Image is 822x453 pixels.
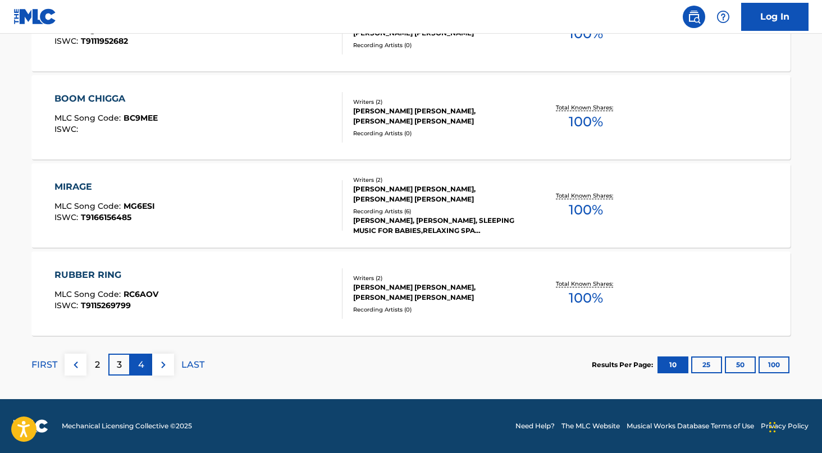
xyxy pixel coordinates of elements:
[687,10,701,24] img: search
[683,6,705,28] a: Public Search
[569,200,603,220] span: 100 %
[54,124,81,134] span: ISWC :
[353,207,523,216] div: Recording Artists ( 6 )
[81,36,128,46] span: T9111952682
[353,282,523,303] div: [PERSON_NAME] [PERSON_NAME], [PERSON_NAME] [PERSON_NAME]
[81,212,131,222] span: T9166156485
[31,358,57,372] p: FIRST
[31,251,791,336] a: RUBBER RINGMLC Song Code:RC6AOVISWC:T9115269799Writers (2)[PERSON_NAME] [PERSON_NAME], [PERSON_NA...
[515,421,555,431] a: Need Help?
[569,112,603,132] span: 100 %
[54,180,155,194] div: MIRAGE
[54,201,124,211] span: MLC Song Code :
[31,163,791,248] a: MIRAGEMLC Song Code:MG6ESIISWC:T9166156485Writers (2)[PERSON_NAME] [PERSON_NAME], [PERSON_NAME] [...
[556,280,616,288] p: Total Known Shares:
[62,421,192,431] span: Mechanical Licensing Collective © 2025
[124,289,158,299] span: RC6AOV
[561,421,620,431] a: The MLC Website
[95,358,100,372] p: 2
[556,191,616,200] p: Total Known Shares:
[716,10,730,24] img: help
[157,358,170,372] img: right
[54,36,81,46] span: ISWC :
[627,421,754,431] a: Musical Works Database Terms of Use
[657,356,688,373] button: 10
[569,288,603,308] span: 100 %
[54,289,124,299] span: MLC Song Code :
[353,184,523,204] div: [PERSON_NAME] [PERSON_NAME], [PERSON_NAME] [PERSON_NAME]
[766,399,822,453] iframe: Chat Widget
[691,356,722,373] button: 25
[54,92,158,106] div: BOOM CHIGGA
[54,268,158,282] div: RUBBER RING
[353,176,523,184] div: Writers ( 2 )
[31,75,791,159] a: BOOM CHIGGAMLC Song Code:BC9MEEISWC:Writers (2)[PERSON_NAME] [PERSON_NAME], [PERSON_NAME] [PERSON...
[54,113,124,123] span: MLC Song Code :
[124,201,155,211] span: MG6ESI
[353,106,523,126] div: [PERSON_NAME] [PERSON_NAME], [PERSON_NAME] [PERSON_NAME]
[69,358,83,372] img: left
[353,274,523,282] div: Writers ( 2 )
[124,113,158,123] span: BC9MEE
[712,6,734,28] div: Help
[13,8,57,25] img: MLC Logo
[556,103,616,112] p: Total Known Shares:
[761,421,809,431] a: Privacy Policy
[181,358,204,372] p: LAST
[353,129,523,138] div: Recording Artists ( 0 )
[353,216,523,236] div: [PERSON_NAME], [PERSON_NAME], SLEEPING MUSIC FOR BABIES,RELAXING SPA MUSIC,EINSCHLAFMUSIK FÜR DIC...
[353,98,523,106] div: Writers ( 2 )
[769,410,776,444] div: Drag
[81,300,131,310] span: T9115269799
[592,360,656,370] p: Results Per Page:
[13,419,48,433] img: logo
[54,212,81,222] span: ISWC :
[725,356,756,373] button: 50
[353,41,523,49] div: Recording Artists ( 0 )
[117,358,122,372] p: 3
[353,305,523,314] div: Recording Artists ( 0 )
[138,358,144,372] p: 4
[54,300,81,310] span: ISWC :
[759,356,789,373] button: 100
[741,3,809,31] a: Log In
